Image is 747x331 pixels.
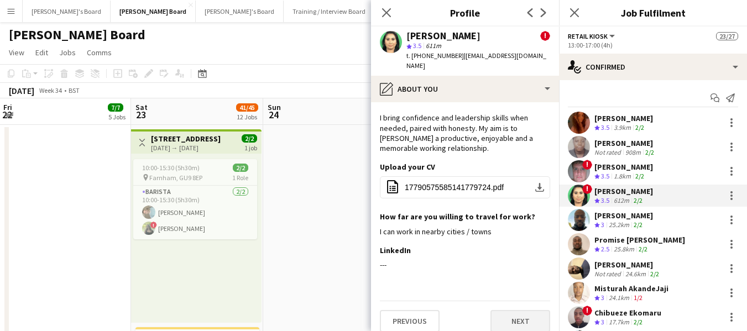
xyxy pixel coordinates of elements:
span: 1 Role [232,174,248,182]
h3: [STREET_ADDRESS] [151,134,221,144]
app-card-role: Barista2/210:00-15:30 (5h30m)[PERSON_NAME]![PERSON_NAME] [133,186,257,239]
h1: [PERSON_NAME] Board [9,27,145,43]
span: ! [540,31,550,41]
a: Comms [82,45,116,60]
a: Jobs [55,45,80,60]
span: 611m [424,41,443,50]
div: 12 Jobs [237,113,258,121]
span: Edit [35,48,48,57]
span: | [EMAIL_ADDRESS][DOMAIN_NAME] [406,51,546,70]
span: 2/2 [233,164,248,172]
div: 908m [623,148,643,156]
div: 24.1km [607,293,631,303]
span: 3 [601,220,604,229]
div: [PERSON_NAME] [594,162,653,172]
span: t. [PHONE_NUMBER] [406,51,464,60]
app-job-card: 10:00-15:30 (5h30m)2/2 Farnham, GU9 8EP1 RoleBarista2/210:00-15:30 (5h30m)[PERSON_NAME]![PERSON_N... [133,159,257,239]
span: Week 34 [36,86,64,94]
span: 17790575585141779724.pdf [405,183,504,192]
div: [PERSON_NAME] [594,138,656,148]
button: [PERSON_NAME] Board [111,1,196,22]
span: 2/2 [242,134,257,143]
h3: How far are you willing to travel for work? [380,212,535,222]
div: [PERSON_NAME] [594,186,653,196]
span: Sun [268,102,281,112]
app-skills-label: 1/2 [634,293,642,302]
div: 612m [612,196,631,206]
div: 5 Jobs [108,113,126,121]
span: 10:00-15:30 (5h30m) [142,164,200,172]
span: 3.5 [601,172,609,180]
app-skills-label: 2/2 [650,270,659,278]
div: [PERSON_NAME] [594,211,653,220]
div: 1.8km [612,172,633,181]
app-skills-label: 2/2 [634,318,642,326]
h3: Job Fulfilment [559,6,747,20]
a: View [4,45,29,60]
span: 22 [2,108,12,121]
button: [PERSON_NAME]'s Board [23,1,111,22]
span: ! [582,184,592,194]
span: 24 [266,108,281,121]
div: --- [380,260,550,270]
div: 24.6km [623,270,648,278]
div: 25.8km [612,245,636,254]
app-skills-label: 2/2 [635,123,644,132]
span: 23/27 [716,32,738,40]
div: [PERSON_NAME] [594,113,653,123]
span: View [9,48,24,57]
div: About you [371,76,559,102]
span: 3 [601,318,604,326]
span: 3.5 [601,196,609,204]
span: ! [582,306,592,316]
div: 3.9km [612,123,633,133]
div: 25.2km [607,220,631,230]
app-skills-label: 2/2 [645,148,654,156]
span: 3.5 [601,123,609,132]
div: Chibueze Ekomaru [594,308,661,318]
app-skills-label: 2/2 [635,172,644,180]
span: Comms [87,48,112,57]
span: 7/7 [108,103,123,112]
div: Promise [PERSON_NAME] [594,235,685,245]
app-skills-label: 2/2 [639,245,647,253]
span: 2.5 [601,245,609,253]
span: Fri [3,102,12,112]
div: [DATE] [9,85,34,96]
div: [PERSON_NAME] [406,31,480,41]
div: [PERSON_NAME] [594,260,661,270]
button: 17790575585141779724.pdf [380,176,550,198]
div: Not rated [594,148,623,156]
div: Confirmed [559,54,747,80]
span: Jobs [59,48,76,57]
button: Retail Kiosk [568,32,617,40]
div: [DATE] → [DATE] [151,144,221,152]
span: 23 [134,108,148,121]
app-skills-label: 2/2 [634,220,642,229]
button: Training / Interview Board [284,1,375,22]
div: BST [69,86,80,94]
span: Retail Kiosk [568,32,608,40]
button: [PERSON_NAME]'s Board [196,1,284,22]
div: Not rated [594,270,623,278]
span: Sat [135,102,148,112]
span: ! [150,222,157,228]
span: 3.5 [413,41,421,50]
h3: LinkedIn [380,245,411,255]
div: 1 job [244,143,257,152]
div: 13:00-17:00 (4h) [568,41,738,49]
div: I can work in nearby cities / towns [380,227,550,237]
span: ! [582,160,592,170]
div: Misturah AkandeJaji [594,283,668,293]
h3: Upload your CV [380,162,435,172]
span: Farnham, GU9 8EP [149,174,202,182]
span: 41/45 [236,103,258,112]
a: Edit [31,45,53,60]
div: 17.7km [607,318,631,327]
span: 3 [601,293,604,302]
app-skills-label: 2/2 [634,196,642,204]
h3: Profile [371,6,559,20]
